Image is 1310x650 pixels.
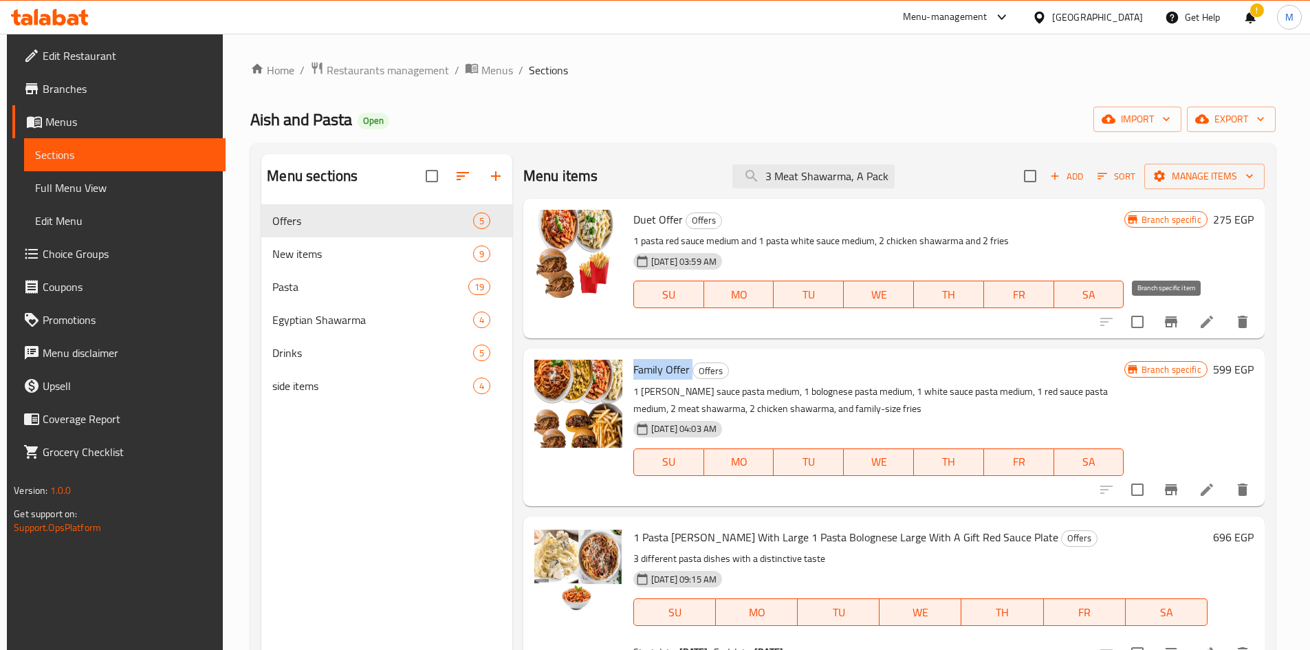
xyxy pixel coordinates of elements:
[261,336,512,369] div: Drinks5
[693,363,728,379] span: Offers
[721,603,792,622] span: MO
[779,285,838,305] span: TU
[774,281,844,308] button: TU
[473,378,490,394] div: items
[1226,473,1259,506] button: delete
[640,603,710,622] span: SU
[849,285,908,305] span: WE
[272,345,472,361] span: Drinks
[300,62,305,78] li: /
[1060,452,1119,472] span: SA
[35,147,215,163] span: Sections
[43,47,215,64] span: Edit Restaurant
[43,279,215,295] span: Coupons
[880,598,961,626] button: WE
[261,303,512,336] div: Egyptian Shawarma4
[43,444,215,460] span: Grocery Checklist
[43,246,215,262] span: Choice Groups
[710,452,769,472] span: MO
[12,72,226,105] a: Branches
[633,448,704,476] button: SU
[1199,481,1215,498] a: Edit menu item
[903,9,987,25] div: Menu-management
[310,61,449,79] a: Restaurants management
[12,369,226,402] a: Upsell
[45,113,215,130] span: Menus
[1093,107,1181,132] button: import
[1213,528,1254,547] h6: 696 EGP
[803,603,874,622] span: TU
[14,481,47,499] span: Version:
[1052,10,1143,25] div: [GEOGRAPHIC_DATA]
[633,359,690,380] span: Family Offer
[12,336,226,369] a: Menu disclaimer
[1198,111,1265,128] span: export
[43,411,215,427] span: Coverage Report
[529,62,568,78] span: Sections
[24,204,226,237] a: Edit Menu
[1098,169,1135,184] span: Sort
[716,598,798,626] button: MO
[261,237,512,270] div: New items9
[633,209,683,230] span: Duet Offer
[43,312,215,328] span: Promotions
[473,345,490,361] div: items
[1226,305,1259,338] button: delete
[1061,530,1098,547] div: Offers
[844,448,914,476] button: WE
[1045,166,1089,187] span: Add item
[1213,360,1254,379] h6: 599 EGP
[686,213,722,229] div: Offers
[774,448,844,476] button: TU
[646,573,722,586] span: [DATE] 09:15 AM
[1136,213,1207,226] span: Branch specific
[919,452,979,472] span: TH
[990,452,1049,472] span: FR
[272,279,468,295] span: Pasta
[261,270,512,303] div: Pasta19
[24,171,226,204] a: Full Menu View
[272,312,472,328] span: Egyptian Shawarma
[479,160,512,193] button: Add section
[1155,168,1254,185] span: Manage items
[1155,473,1188,506] button: Branch-specific-item
[1144,164,1265,189] button: Manage items
[1054,448,1124,476] button: SA
[885,603,956,622] span: WE
[967,603,1038,622] span: TH
[481,62,513,78] span: Menus
[1123,475,1152,504] span: Select to update
[798,598,880,626] button: TU
[633,598,716,626] button: SU
[468,279,490,295] div: items
[710,285,769,305] span: MO
[43,378,215,394] span: Upsell
[24,138,226,171] a: Sections
[914,281,984,308] button: TH
[12,402,226,435] a: Coverage Report
[446,160,479,193] span: Sort sections
[919,285,979,305] span: TH
[474,314,490,327] span: 4
[1060,285,1119,305] span: SA
[14,505,77,523] span: Get support on:
[523,166,598,186] h2: Menu items
[686,213,721,228] span: Offers
[844,281,914,308] button: WE
[465,61,513,79] a: Menus
[1136,363,1207,376] span: Branch specific
[633,383,1124,418] p: 1 [PERSON_NAME] sauce pasta medium, 1 bolognese pasta medium, 1 white sauce pasta medium, 1 red s...
[261,369,512,402] div: side items4
[250,61,1275,79] nav: breadcrumb
[43,80,215,97] span: Branches
[272,378,472,394] span: side items
[633,281,704,308] button: SU
[961,598,1043,626] button: TH
[633,550,1208,567] p: 3 different pasta dishes with a distinctive taste
[473,246,490,262] div: items
[272,213,472,229] span: Offers
[12,39,226,72] a: Edit Restaurant
[646,422,722,435] span: [DATE] 04:03 AM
